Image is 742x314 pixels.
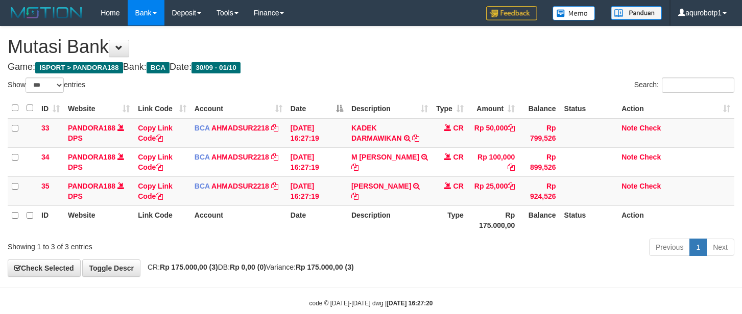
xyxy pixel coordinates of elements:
th: Action [617,205,734,234]
th: Type [432,205,468,234]
a: Copy Link Code [138,124,173,142]
a: Next [706,239,734,256]
a: Toggle Descr [82,259,140,277]
th: Status [560,98,618,118]
td: DPS [64,176,134,205]
td: [DATE] 16:27:19 [286,118,347,148]
span: 34 [41,153,50,161]
th: Amount: activate to sort column ascending [468,98,519,118]
img: Feedback.jpg [486,6,537,20]
a: 1 [689,239,707,256]
strong: Rp 0,00 (0) [230,263,266,271]
label: Show entries [8,77,85,93]
a: Check [639,124,661,132]
span: 30/09 - 01/10 [192,62,241,73]
th: Description: activate to sort column ascending [347,98,432,118]
a: Note [621,182,637,190]
a: Check [639,182,661,190]
h1: Mutasi Bank [8,37,734,57]
th: Website: activate to sort column ascending [64,98,134,118]
a: AHMADSUR2218 [211,153,269,161]
td: Rp 899,526 [519,147,560,176]
td: Rp 799,526 [519,118,560,148]
span: CR [453,124,464,132]
input: Search: [662,77,734,93]
a: Previous [649,239,690,256]
th: Link Code [134,205,190,234]
th: Account: activate to sort column ascending [190,98,286,118]
span: BCA [195,153,210,161]
th: Account [190,205,286,234]
a: Copy FAISAL RAMDANI to clipboard [351,192,358,200]
img: MOTION_logo.png [8,5,85,20]
a: KADEK DARMAWIKAN [351,124,402,142]
a: PANDORA188 [68,182,115,190]
a: Copy Rp 50,000 to clipboard [508,124,515,132]
td: Rp 924,526 [519,176,560,205]
td: Rp 100,000 [468,147,519,176]
th: Status [560,205,618,234]
th: Link Code: activate to sort column ascending [134,98,190,118]
th: Description [347,205,432,234]
label: Search: [634,77,734,93]
strong: Rp 175.000,00 (3) [160,263,218,271]
th: Type: activate to sort column ascending [432,98,468,118]
td: DPS [64,147,134,176]
td: Rp 25,000 [468,176,519,205]
a: PANDORA188 [68,124,115,132]
span: ISPORT > PANDORA188 [35,62,123,73]
td: [DATE] 16:27:19 [286,176,347,205]
a: Copy AHMADSUR2218 to clipboard [271,153,278,161]
span: CR [453,182,464,190]
a: AHMADSUR2218 [211,124,269,132]
span: BCA [195,124,210,132]
a: Copy AHMADSUR2218 to clipboard [271,182,278,190]
a: [PERSON_NAME] [351,182,411,190]
a: Copy Link Code [138,153,173,171]
img: panduan.png [611,6,662,20]
strong: [DATE] 16:27:20 [387,300,433,307]
th: ID [37,205,64,234]
th: Rp 175.000,00 [468,205,519,234]
strong: Rp 175.000,00 (3) [296,263,354,271]
a: Check [639,153,661,161]
th: Balance [519,205,560,234]
small: code © [DATE]-[DATE] dwg | [309,300,433,307]
th: Date [286,205,347,234]
th: Action: activate to sort column ascending [617,98,734,118]
th: Date: activate to sort column descending [286,98,347,118]
select: Showentries [26,77,64,93]
a: Check Selected [8,259,81,277]
img: Button%20Memo.svg [553,6,595,20]
span: 33 [41,124,50,132]
a: PANDORA188 [68,153,115,161]
a: Copy Link Code [138,182,173,200]
a: Note [621,153,637,161]
span: BCA [147,62,170,73]
td: DPS [64,118,134,148]
span: BCA [195,182,210,190]
a: Copy M MIFTAH HABIBULLA to clipboard [351,163,358,171]
h4: Game: Bank: Date: [8,62,734,72]
td: [DATE] 16:27:19 [286,147,347,176]
th: ID: activate to sort column ascending [37,98,64,118]
a: M [PERSON_NAME] [351,153,419,161]
a: Copy AHMADSUR2218 to clipboard [271,124,278,132]
th: Balance [519,98,560,118]
span: CR [453,153,464,161]
a: Copy KADEK DARMAWIKAN to clipboard [412,134,419,142]
a: AHMADSUR2218 [211,182,269,190]
a: Copy Rp 25,000 to clipboard [508,182,515,190]
th: Website [64,205,134,234]
td: Rp 50,000 [468,118,519,148]
span: 35 [41,182,50,190]
span: CR: DB: Variance: [142,263,354,271]
a: Note [621,124,637,132]
div: Showing 1 to 3 of 3 entries [8,238,301,252]
a: Copy Rp 100,000 to clipboard [508,163,515,171]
